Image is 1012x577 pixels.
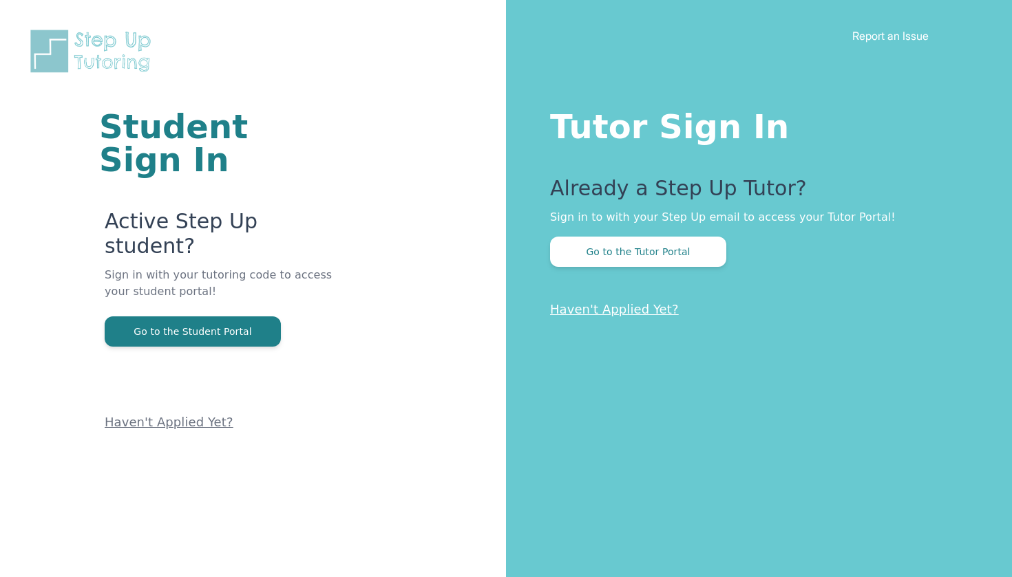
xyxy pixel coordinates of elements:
[550,245,726,258] a: Go to the Tutor Portal
[105,267,341,316] p: Sign in with your tutoring code to access your student portal!
[550,105,957,143] h1: Tutor Sign In
[105,316,281,347] button: Go to the Student Portal
[105,415,233,429] a: Haven't Applied Yet?
[852,29,929,43] a: Report an Issue
[550,176,957,209] p: Already a Step Up Tutor?
[550,237,726,267] button: Go to the Tutor Portal
[550,209,957,226] p: Sign in to with your Step Up email to access your Tutor Portal!
[28,28,160,75] img: Step Up Tutoring horizontal logo
[550,302,679,316] a: Haven't Applied Yet?
[99,110,341,176] h1: Student Sign In
[105,325,281,338] a: Go to the Student Portal
[105,209,341,267] p: Active Step Up student?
